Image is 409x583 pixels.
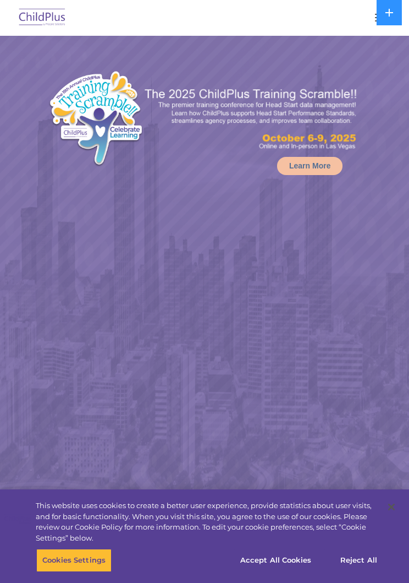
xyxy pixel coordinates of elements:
[277,157,342,175] a: Learn More
[36,500,380,543] div: This website uses cookies to create a better user experience, provide statistics about user visit...
[324,549,393,572] button: Reject All
[36,549,112,572] button: Cookies Settings
[234,549,317,572] button: Accept All Cookies
[16,5,68,31] img: ChildPlus by Procare Solutions
[379,495,404,519] button: Close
